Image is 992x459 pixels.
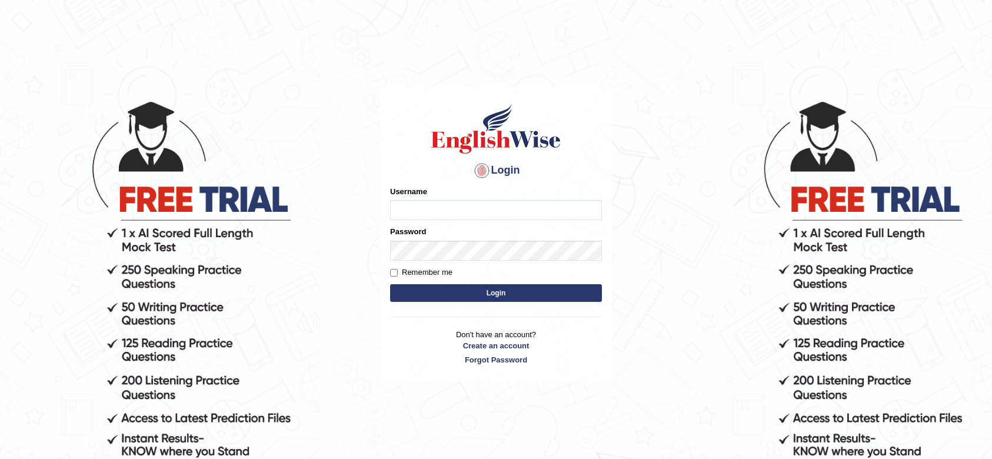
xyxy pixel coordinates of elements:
[390,329,602,365] p: Don't have an account?
[390,284,602,302] button: Login
[390,186,427,197] label: Username
[390,354,602,365] a: Forgot Password
[390,161,602,180] h4: Login
[429,102,563,155] img: Logo of English Wise sign in for intelligent practice with AI
[390,267,452,278] label: Remember me
[390,269,398,277] input: Remember me
[390,340,602,351] a: Create an account
[390,226,426,237] label: Password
